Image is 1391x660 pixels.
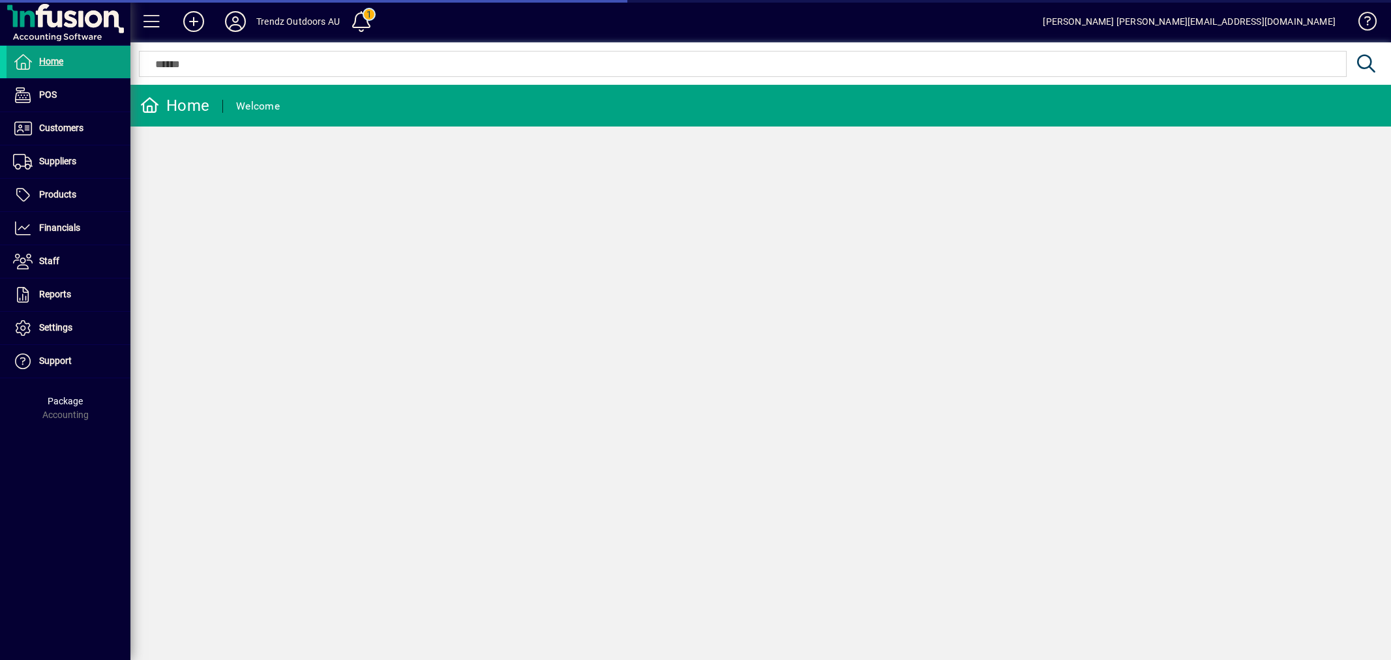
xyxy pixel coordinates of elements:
[39,322,72,333] span: Settings
[7,212,130,245] a: Financials
[7,179,130,211] a: Products
[173,10,215,33] button: Add
[256,11,340,32] div: Trendz Outdoors AU
[215,10,256,33] button: Profile
[7,145,130,178] a: Suppliers
[48,396,83,406] span: Package
[236,96,280,117] div: Welcome
[39,355,72,366] span: Support
[7,245,130,278] a: Staff
[7,312,130,344] a: Settings
[7,79,130,112] a: POS
[39,123,83,133] span: Customers
[39,222,80,233] span: Financials
[39,289,71,299] span: Reports
[39,56,63,67] span: Home
[1349,3,1375,45] a: Knowledge Base
[7,278,130,311] a: Reports
[7,112,130,145] a: Customers
[39,89,57,100] span: POS
[39,156,76,166] span: Suppliers
[39,189,76,200] span: Products
[1043,11,1336,32] div: [PERSON_NAME] [PERSON_NAME][EMAIL_ADDRESS][DOMAIN_NAME]
[140,95,209,116] div: Home
[7,345,130,378] a: Support
[39,256,59,266] span: Staff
